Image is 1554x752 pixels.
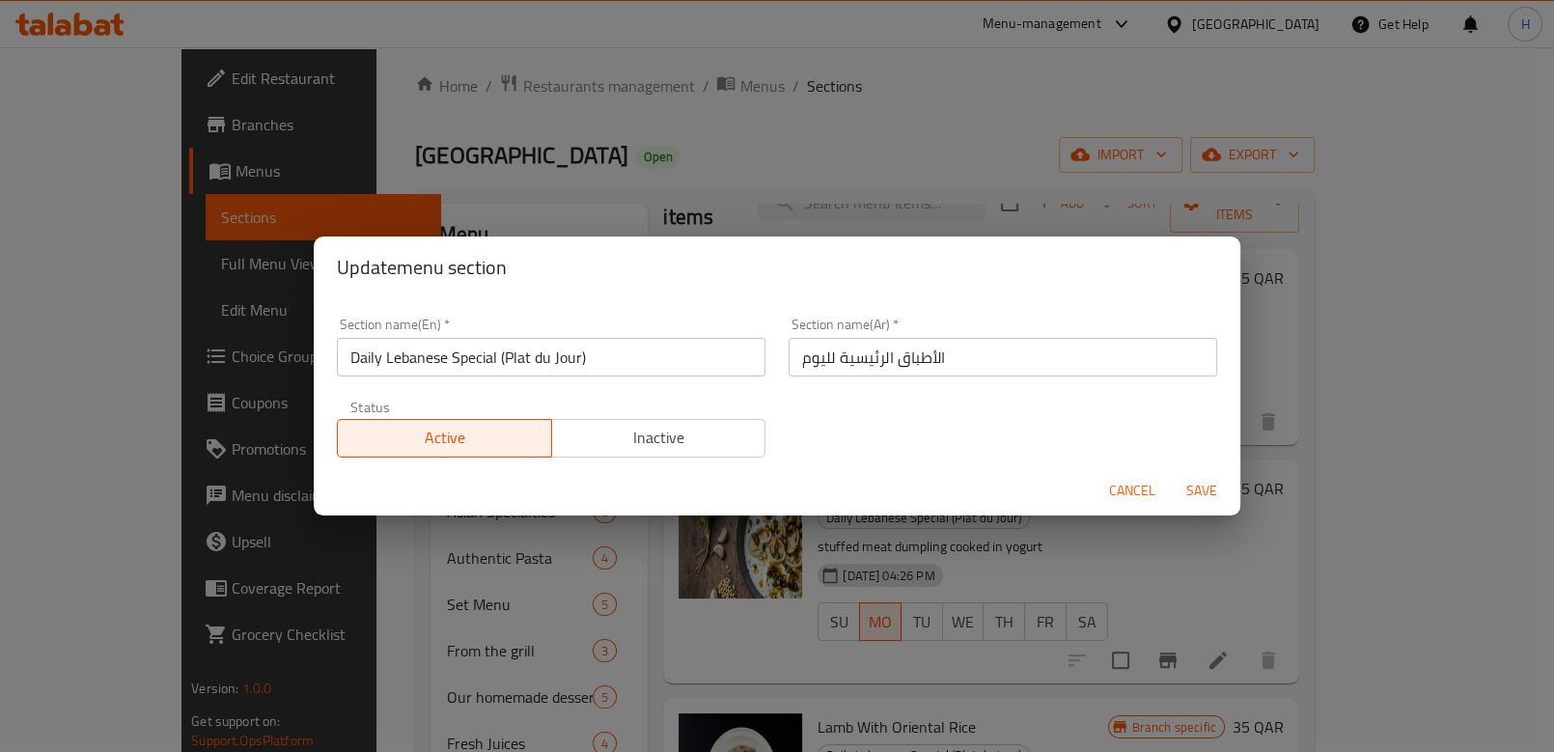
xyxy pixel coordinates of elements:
button: Save [1171,473,1233,509]
button: Inactive [551,419,766,458]
span: Active [346,424,544,452]
span: Save [1179,479,1225,503]
input: Please enter section name(ar) [789,338,1217,376]
h2: Update menu section [337,252,1217,283]
button: Cancel [1101,473,1163,509]
span: Cancel [1109,479,1155,503]
button: Active [337,419,552,458]
span: Inactive [560,424,759,452]
input: Please enter section name(en) [337,338,765,376]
